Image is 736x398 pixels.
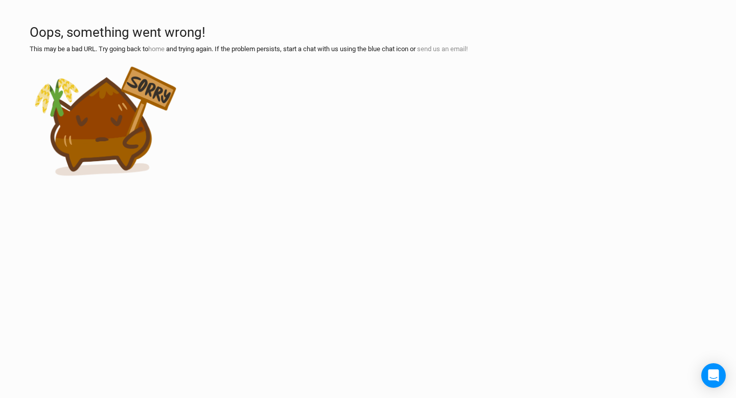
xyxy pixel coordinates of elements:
[148,45,165,53] a: home
[30,62,179,181] img: An anthropomorphic chestnut holding a sign that says 'Sorry'
[30,45,468,54] p: This may be a bad URL. Try going back to and trying again. If the problem persists, start a chat ...
[417,45,468,53] a: send us an email!
[30,25,205,40] h1: Oops, something went wrong!
[701,363,726,388] div: Open Intercom Messenger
